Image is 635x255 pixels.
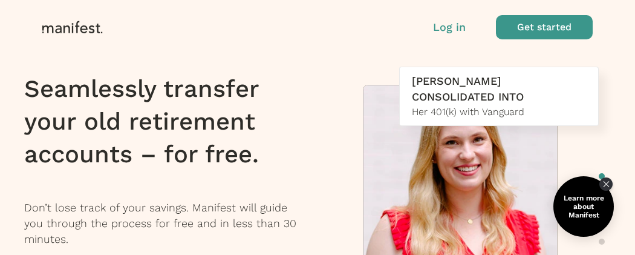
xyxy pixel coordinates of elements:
[553,176,614,237] div: Tolstoy bubble widget
[433,19,466,35] button: Log in
[553,176,614,237] div: Open Tolstoy widget
[553,176,614,237] div: Open Tolstoy
[24,200,327,247] p: Don’t lose track of your savings. Manifest will guide you through the process for free and in les...
[412,73,586,105] div: [PERSON_NAME] CONSOLIDATED INTO
[412,105,586,119] div: Her 401(k) with Vanguard
[496,15,593,39] button: Get started
[599,177,613,191] div: Close Tolstoy widget
[559,194,608,219] div: Learn more about Manifest
[24,73,327,171] h1: Seamlessly transfer your old retirement accounts – for free.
